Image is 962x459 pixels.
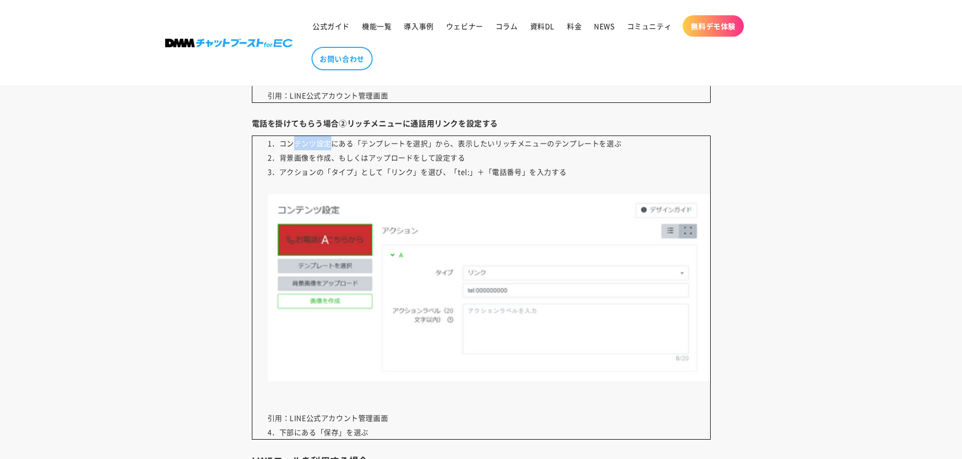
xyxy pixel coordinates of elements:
span: 導入事例 [404,21,433,31]
span: 公式ガイド [313,21,350,31]
span: NEWS [594,21,614,31]
img: 株式会社DMM Boost [165,39,293,47]
h4: 電話を掛けてもらう場合②リッチメニューに通話用リンクを設定する [252,118,711,128]
span: ウェビナー [446,21,483,31]
span: 機能一覧 [362,21,392,31]
span: 無料デモ体験 [691,21,736,31]
a: ウェビナー [440,15,489,37]
a: コミュニティ [621,15,678,37]
span: お問い合わせ [320,54,365,63]
a: 資料DL [524,15,561,37]
a: コラム [489,15,524,37]
a: 料金 [561,15,588,37]
a: 無料デモ体験 [683,15,744,37]
span: 資料DL [530,21,555,31]
a: 公式ガイド [306,15,356,37]
a: 機能一覧 [356,15,398,37]
span: コミュニティ [627,21,672,31]
span: 料金 [567,21,582,31]
span: コラム [496,21,518,31]
a: 導入事例 [398,15,439,37]
p: 1．コンテンツ設定にある「テンプレートを選択」から、表示したいリッチメニューのテンプレートを選ぶ 2．背景画像を作成、もしくはアップロードをして設定する 3．アクションの「タイプ」として「リンク... [252,136,711,440]
a: お問い合わせ [311,47,373,70]
a: NEWS [588,15,620,37]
